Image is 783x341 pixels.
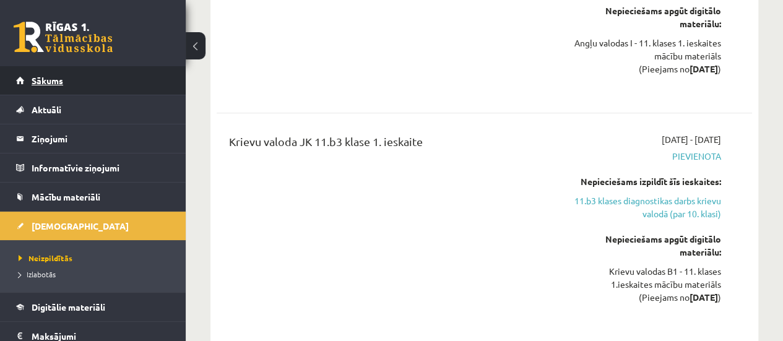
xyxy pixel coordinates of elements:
a: Neizpildītās [19,253,173,264]
div: Krievu valodas B1 - 11. klases 1.ieskaites mācību materiāls (Pieejams no ) [569,265,721,304]
a: [DEMOGRAPHIC_DATA] [16,212,170,240]
legend: Informatīvie ziņojumi [32,153,170,182]
div: Nepieciešams apgūt digitālo materiālu: [569,233,721,259]
legend: Ziņojumi [32,124,170,153]
span: Izlabotās [19,269,56,279]
span: Digitālie materiāli [32,301,105,313]
a: Izlabotās [19,269,173,280]
a: Mācību materiāli [16,183,170,211]
span: Pievienota [569,150,721,163]
strong: [DATE] [690,291,718,303]
a: Rīgas 1. Tālmācības vidusskola [14,22,113,53]
span: Neizpildītās [19,253,72,263]
a: Ziņojumi [16,124,170,153]
a: Digitālie materiāli [16,293,170,321]
span: [DEMOGRAPHIC_DATA] [32,220,129,231]
span: [DATE] - [DATE] [662,133,721,146]
a: Informatīvie ziņojumi [16,153,170,182]
div: Angļu valodas I - 11. klases 1. ieskaites mācību materiāls (Pieejams no ) [569,37,721,76]
div: Nepieciešams apgūt digitālo materiālu: [569,4,721,30]
span: Mācību materiāli [32,191,100,202]
div: Nepieciešams izpildīt šīs ieskaites: [569,175,721,188]
a: Aktuāli [16,95,170,124]
a: 11.b3 klases diagnostikas darbs krievu valodā (par 10. klasi) [569,194,721,220]
strong: [DATE] [690,63,718,74]
span: Sākums [32,75,63,86]
a: Sākums [16,66,170,95]
div: Krievu valoda JK 11.b3 klase 1. ieskaite [229,133,551,156]
span: Aktuāli [32,104,61,115]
